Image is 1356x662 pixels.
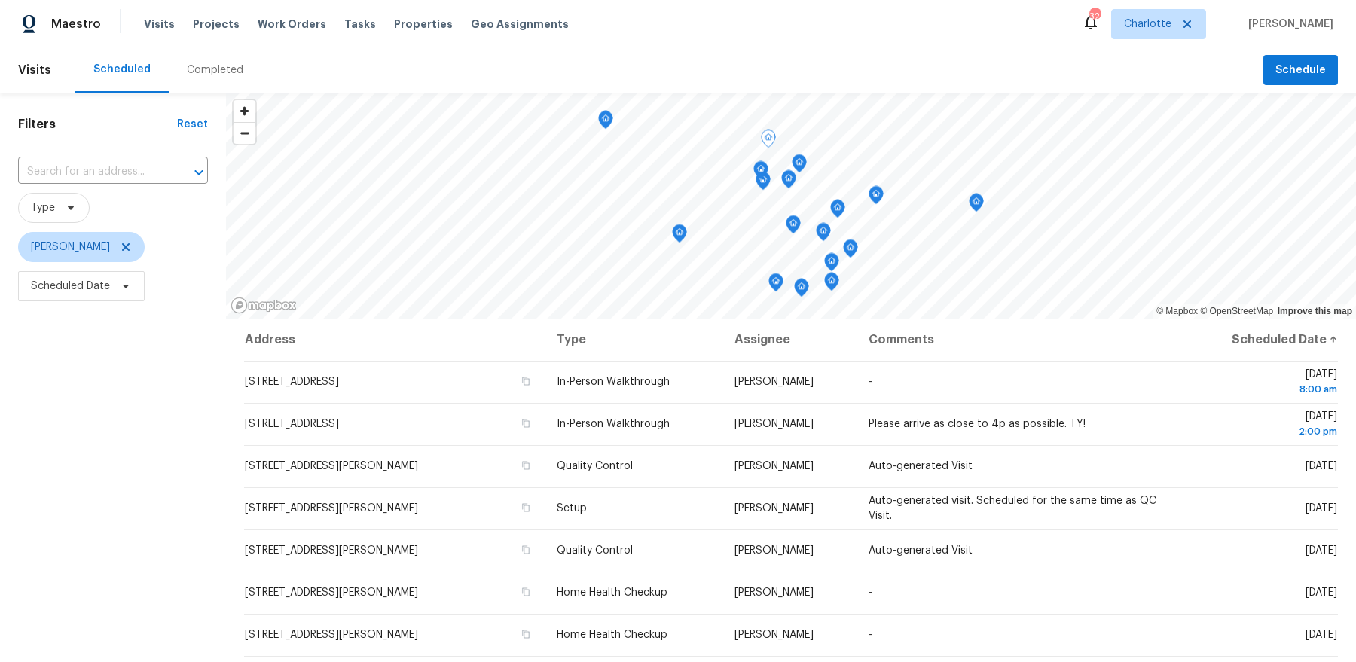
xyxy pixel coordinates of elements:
[869,377,872,387] span: -
[761,130,776,153] div: Map marker
[245,630,418,640] span: [STREET_ADDRESS][PERSON_NAME]
[1156,306,1198,316] a: Mapbox
[519,501,533,514] button: Copy Address
[177,117,208,132] div: Reset
[557,419,670,429] span: In-Person Walkthrough
[734,545,814,556] span: [PERSON_NAME]
[1196,424,1337,439] div: 2:00 pm
[245,545,418,556] span: [STREET_ADDRESS][PERSON_NAME]
[1306,545,1337,556] span: [DATE]
[768,273,783,297] div: Map marker
[245,419,339,429] span: [STREET_ADDRESS]
[1196,382,1337,397] div: 8:00 am
[519,459,533,472] button: Copy Address
[245,503,418,514] span: [STREET_ADDRESS][PERSON_NAME]
[786,215,801,239] div: Map marker
[244,319,545,361] th: Address
[258,17,326,32] span: Work Orders
[245,587,418,598] span: [STREET_ADDRESS][PERSON_NAME]
[471,17,569,32] span: Geo Assignments
[869,419,1086,429] span: Please arrive as close to 4p as possible. TY!
[722,319,857,361] th: Assignee
[734,630,814,640] span: [PERSON_NAME]
[193,17,240,32] span: Projects
[1263,55,1338,86] button: Schedule
[144,17,175,32] span: Visits
[1278,306,1352,316] a: Improve this map
[93,62,151,77] div: Scheduled
[187,63,243,78] div: Completed
[598,111,613,134] div: Map marker
[869,496,1156,521] span: Auto-generated visit. Scheduled for the same time as QC Visit.
[843,239,858,263] div: Map marker
[31,239,110,255] span: [PERSON_NAME]
[519,585,533,599] button: Copy Address
[51,17,101,32] span: Maestro
[734,377,814,387] span: [PERSON_NAME]
[781,170,796,194] div: Map marker
[557,587,667,598] span: Home Health Checkup
[519,543,533,557] button: Copy Address
[734,587,814,598] span: [PERSON_NAME]
[234,123,255,144] span: Zoom out
[519,416,533,430] button: Copy Address
[1196,369,1337,397] span: [DATE]
[1275,61,1326,80] span: Schedule
[734,461,814,471] span: [PERSON_NAME]
[824,273,839,296] div: Map marker
[557,377,670,387] span: In-Person Walkthrough
[734,419,814,429] span: [PERSON_NAME]
[31,279,110,294] span: Scheduled Date
[557,503,587,514] span: Setup
[545,319,722,361] th: Type
[18,117,177,132] h1: Filters
[188,162,209,183] button: Open
[1196,411,1337,439] span: [DATE]
[557,461,633,471] span: Quality Control
[1124,17,1171,32] span: Charlotte
[231,297,297,314] a: Mapbox homepage
[245,461,418,471] span: [STREET_ADDRESS][PERSON_NAME]
[672,224,687,248] div: Map marker
[869,186,884,209] div: Map marker
[226,93,1356,319] canvas: Map
[830,200,845,223] div: Map marker
[869,545,973,556] span: Auto-generated Visit
[1306,587,1337,598] span: [DATE]
[234,100,255,122] button: Zoom in
[557,545,633,556] span: Quality Control
[18,160,166,184] input: Search for an address...
[1306,461,1337,471] span: [DATE]
[1242,17,1333,32] span: [PERSON_NAME]
[245,377,339,387] span: [STREET_ADDRESS]
[857,319,1185,361] th: Comments
[31,200,55,215] span: Type
[344,19,376,29] span: Tasks
[394,17,453,32] span: Properties
[1306,503,1337,514] span: [DATE]
[816,223,831,246] div: Map marker
[1089,9,1100,24] div: 32
[824,253,839,276] div: Map marker
[519,374,533,388] button: Copy Address
[869,587,872,598] span: -
[1200,306,1273,316] a: OpenStreetMap
[18,53,51,87] span: Visits
[557,630,667,640] span: Home Health Checkup
[869,461,973,471] span: Auto-generated Visit
[792,154,807,178] div: Map marker
[519,627,533,641] button: Copy Address
[1306,630,1337,640] span: [DATE]
[753,161,768,185] div: Map marker
[234,122,255,144] button: Zoom out
[869,630,872,640] span: -
[734,503,814,514] span: [PERSON_NAME]
[1184,319,1338,361] th: Scheduled Date ↑
[969,194,984,217] div: Map marker
[794,279,809,302] div: Map marker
